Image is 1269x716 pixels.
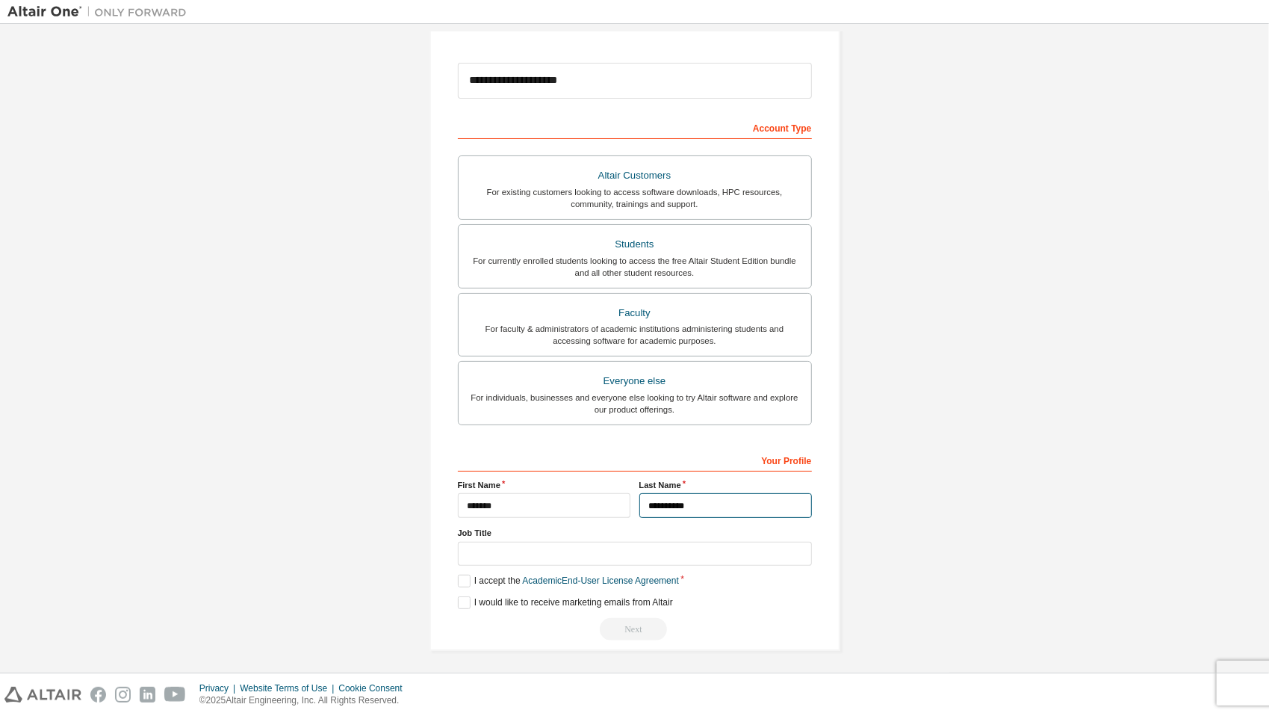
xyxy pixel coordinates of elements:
[458,618,812,641] div: Read and acccept EULA to continue
[523,575,679,586] a: Academic End-User License Agreement
[4,687,81,703] img: altair_logo.svg
[458,527,812,539] label: Job Title
[7,4,194,19] img: Altair One
[140,687,155,703] img: linkedin.svg
[458,479,630,491] label: First Name
[468,303,802,324] div: Faculty
[468,165,802,186] div: Altair Customers
[639,479,812,491] label: Last Name
[199,694,412,707] p: © 2025 Altair Engineering, Inc. All Rights Reserved.
[164,687,186,703] img: youtube.svg
[468,234,802,255] div: Students
[199,682,240,694] div: Privacy
[115,687,131,703] img: instagram.svg
[458,115,812,139] div: Account Type
[338,682,411,694] div: Cookie Consent
[468,255,802,279] div: For currently enrolled students looking to access the free Altair Student Edition bundle and all ...
[458,575,679,587] label: I accept the
[240,682,338,694] div: Website Terms of Use
[468,186,802,210] div: For existing customers looking to access software downloads, HPC resources, community, trainings ...
[468,323,802,347] div: For faculty & administrators of academic institutions administering students and accessing softwa...
[468,371,802,392] div: Everyone else
[90,687,106,703] img: facebook.svg
[458,448,812,472] div: Your Profile
[458,596,673,609] label: I would like to receive marketing emails from Altair
[468,392,802,416] div: For individuals, businesses and everyone else looking to try Altair software and explore our prod...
